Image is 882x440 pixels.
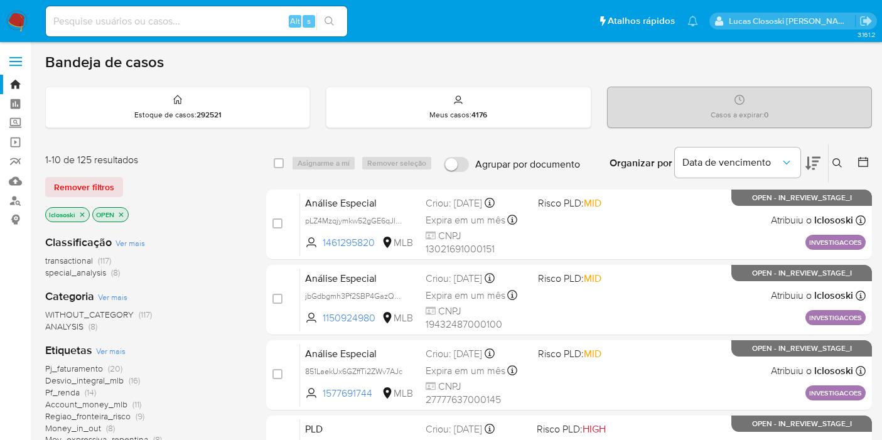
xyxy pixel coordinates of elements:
[316,13,342,30] button: search-icon
[859,14,873,28] a: Sair
[46,13,347,30] input: Pesquise usuários ou casos...
[608,14,675,28] span: Atalhos rápidos
[729,15,856,27] p: lucas.clososki@mercadolivre.com
[290,15,300,27] span: Alt
[687,16,698,26] a: Notificações
[307,15,311,27] span: s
